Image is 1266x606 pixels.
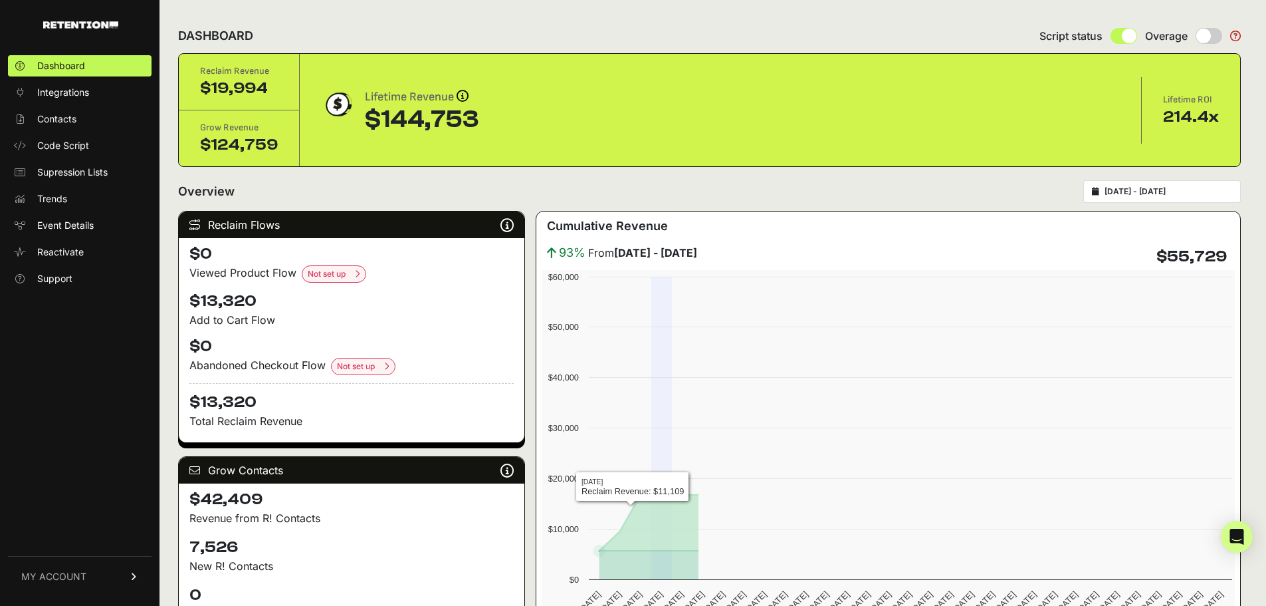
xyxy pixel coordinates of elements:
[548,272,579,282] text: $60,000
[189,585,514,606] h4: 0
[189,558,514,574] p: New R! Contacts
[1145,28,1188,44] span: Overage
[548,474,579,484] text: $20,000
[179,457,524,484] div: Grow Contacts
[1163,93,1219,106] div: Lifetime ROI
[189,357,514,375] div: Abandoned Checkout Flow
[547,217,668,235] h3: Cumulative Revenue
[189,510,514,526] p: Revenue from R! Contacts
[8,241,152,263] a: Reactivate
[200,65,278,78] div: Reclaim Revenue
[200,121,278,134] div: Grow Revenue
[8,55,152,76] a: Dashboard
[189,489,514,510] h4: $42,409
[1156,246,1227,267] h4: $55,729
[37,272,72,285] span: Support
[548,423,579,433] text: $30,000
[321,88,354,121] img: dollar-coin-05c43ed7efb7bc0c12610022525b4bbbb207c7efeef5aecc26f025e68dcafac9.png
[548,373,579,382] text: $40,000
[21,570,86,583] span: MY ACCOUNT
[1039,28,1103,44] span: Script status
[43,21,118,29] img: Retention.com
[588,245,697,261] span: From
[37,219,94,232] span: Event Details
[189,265,514,283] div: Viewed Product Flow
[189,243,514,265] h4: $0
[8,162,152,183] a: Supression Lists
[37,139,89,152] span: Code Script
[365,106,478,133] div: $144,753
[1163,106,1219,128] div: 214.4x
[189,383,514,413] h4: $13,320
[8,556,152,597] a: MY ACCOUNT
[8,268,152,289] a: Support
[37,59,85,73] span: Dashboard
[189,537,514,558] h4: 7,526
[178,182,235,201] h2: Overview
[614,246,697,259] strong: [DATE] - [DATE]
[189,291,514,312] h4: $13,320
[559,243,585,262] span: 93%
[189,312,514,328] div: Add to Cart Flow
[37,245,84,259] span: Reactivate
[179,212,524,238] div: Reclaim Flows
[1221,521,1253,553] div: Open Intercom Messenger
[189,413,514,429] p: Total Reclaim Revenue
[8,108,152,130] a: Contacts
[37,112,76,126] span: Contacts
[548,322,579,332] text: $50,000
[570,575,579,585] text: $0
[8,188,152,210] a: Trends
[200,134,278,156] div: $124,759
[8,82,152,103] a: Integrations
[189,336,514,357] h4: $0
[37,86,89,99] span: Integrations
[200,78,278,99] div: $19,994
[548,524,579,534] text: $10,000
[8,135,152,156] a: Code Script
[37,166,108,179] span: Supression Lists
[37,192,67,206] span: Trends
[365,88,478,106] div: Lifetime Revenue
[178,27,253,45] h2: DASHBOARD
[8,215,152,236] a: Event Details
